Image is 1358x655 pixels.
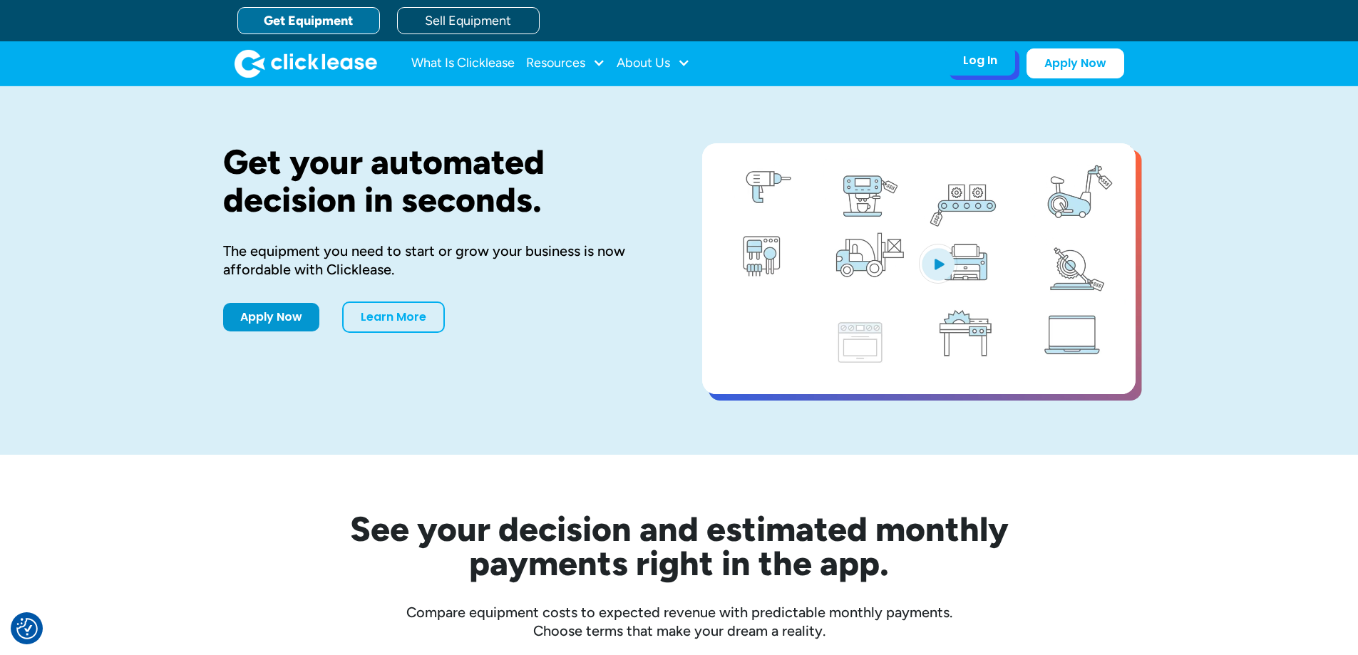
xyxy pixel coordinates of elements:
[963,53,997,68] div: Log In
[397,7,540,34] a: Sell Equipment
[702,143,1136,394] a: open lightbox
[235,49,377,78] img: Clicklease logo
[617,49,690,78] div: About Us
[235,49,377,78] a: home
[1027,48,1124,78] a: Apply Now
[223,303,319,331] a: Apply Now
[223,603,1136,640] div: Compare equipment costs to expected revenue with predictable monthly payments. Choose terms that ...
[411,49,515,78] a: What Is Clicklease
[223,143,657,219] h1: Get your automated decision in seconds.
[342,301,445,333] a: Learn More
[280,512,1079,580] h2: See your decision and estimated monthly payments right in the app.
[919,244,957,284] img: Blue play button logo on a light blue circular background
[16,618,38,639] img: Revisit consent button
[223,242,657,279] div: The equipment you need to start or grow your business is now affordable with Clicklease.
[16,618,38,639] button: Consent Preferences
[526,49,605,78] div: Resources
[237,7,380,34] a: Get Equipment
